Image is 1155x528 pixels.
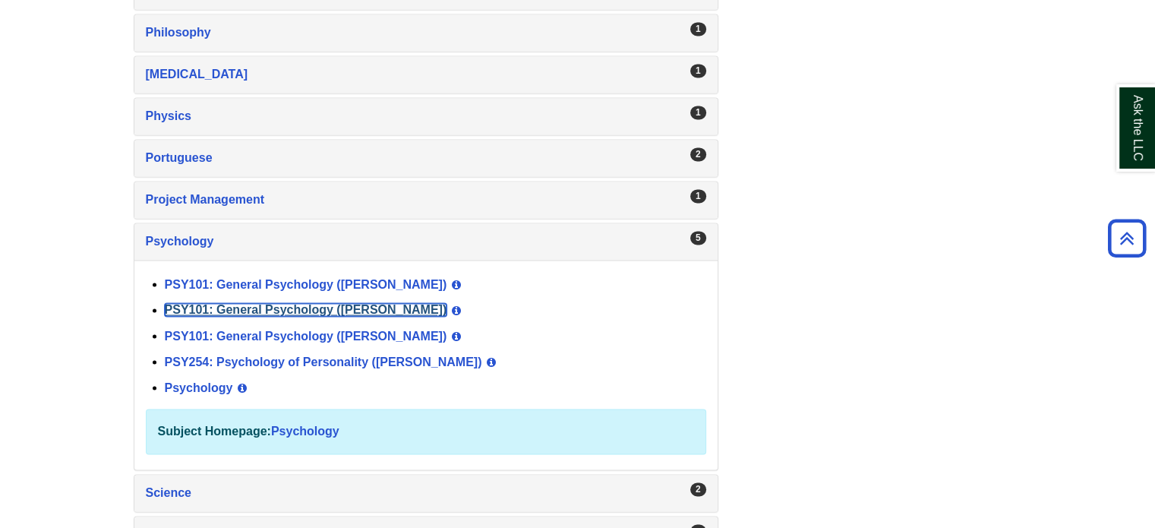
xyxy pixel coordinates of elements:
div: 1 [690,106,706,119]
a: Psychology [165,381,233,394]
a: Portuguese [146,147,706,169]
div: 5 [690,231,706,245]
a: Philosophy [146,22,706,43]
div: 1 [690,22,706,36]
a: Back to Top [1103,228,1151,248]
div: 2 [690,147,706,161]
a: PSY101: General Psychology ([PERSON_NAME]) [165,277,447,290]
div: 1 [690,189,706,203]
a: Physics [146,106,706,127]
a: Project Management [146,189,706,210]
div: Psychology [134,260,718,470]
div: 2 [690,482,706,496]
strong: Subject Homepage: [158,425,271,438]
a: Psychology [271,425,339,438]
div: 1 [690,64,706,77]
a: Science [146,482,706,504]
a: PSY101: General Psychology ([PERSON_NAME]) [165,303,447,316]
a: Psychology [146,231,706,252]
a: [MEDICAL_DATA] [146,64,706,85]
a: PSY254: Psychology of Personality ([PERSON_NAME]) [165,355,482,368]
a: PSY101: General Psychology ([PERSON_NAME]) [165,329,447,342]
